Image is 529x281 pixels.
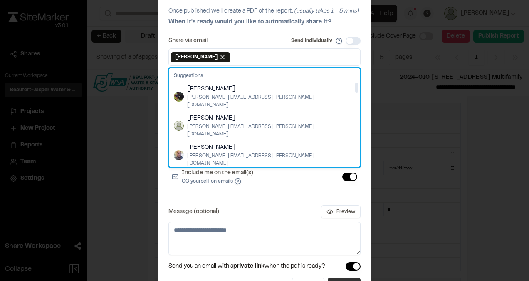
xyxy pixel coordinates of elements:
[291,37,332,45] label: Send individually
[321,205,361,218] button: Preview
[187,94,355,109] span: [PERSON_NAME][EMAIL_ADDRESS][PERSON_NAME][DOMAIN_NAME]
[187,114,355,123] span: [PERSON_NAME]
[187,143,355,152] span: [PERSON_NAME]
[174,121,184,131] img: Chris Ingolia
[294,9,359,14] span: (usually takes 1 - 5 mins)
[235,178,241,185] button: Include me on the email(s)CC yourself on emails
[174,92,184,102] img: Victor Gaucin
[168,209,219,215] label: Message (optional)
[187,123,355,138] span: [PERSON_NAME][EMAIL_ADDRESS][PERSON_NAME][DOMAIN_NAME]
[168,20,331,25] span: When it's ready would you like to automatically share it?
[169,68,360,167] div: Suggestions
[168,262,325,271] span: Send you an email with a when the pdf is ready?
[182,178,253,185] p: CC yourself on emails
[168,38,208,44] label: Share via email
[175,53,218,61] span: [PERSON_NAME]
[233,264,264,269] span: private link
[182,168,253,185] label: Include me on the email(s)
[174,150,184,160] img: Matthew Giambrone
[187,85,355,94] span: [PERSON_NAME]
[168,7,361,16] p: Once published we'll create a PDF of the report.
[171,70,358,82] div: Suggestions
[187,152,355,167] span: [PERSON_NAME][EMAIL_ADDRESS][PERSON_NAME][DOMAIN_NAME]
